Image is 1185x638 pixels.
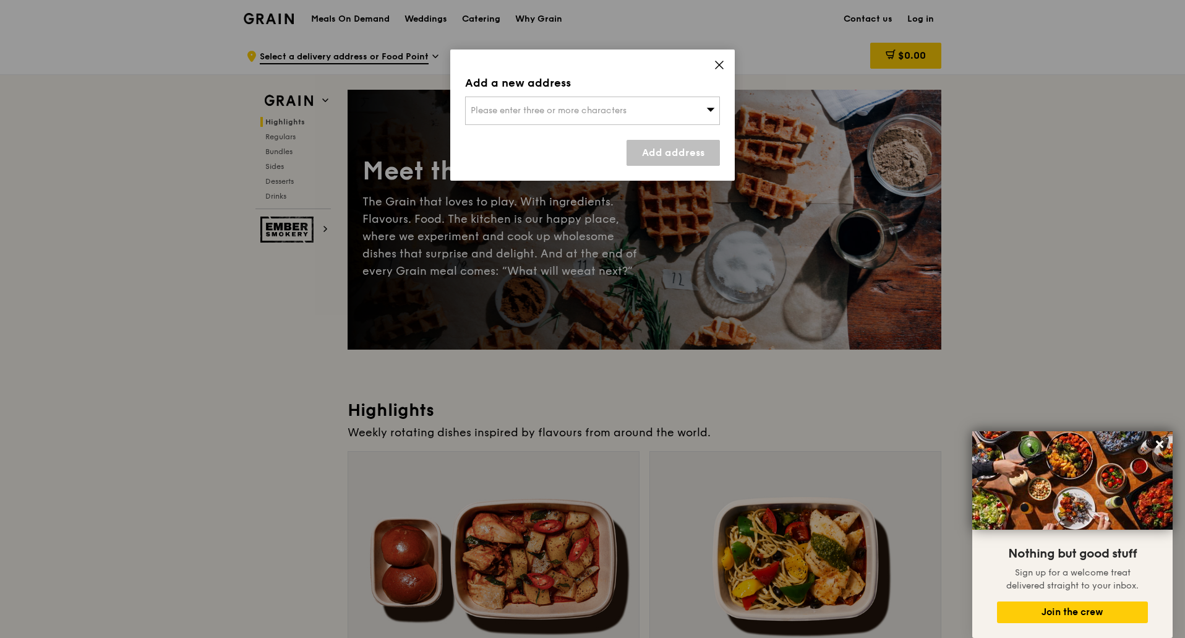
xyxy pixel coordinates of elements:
img: DSC07876-Edit02-Large.jpeg [972,431,1173,530]
button: Join the crew [997,601,1148,623]
div: Add a new address [465,74,720,92]
a: Add address [627,140,720,166]
span: Sign up for a welcome treat delivered straight to your inbox. [1006,567,1139,591]
button: Close [1150,434,1170,454]
span: Nothing but good stuff [1008,546,1137,561]
span: Please enter three or more characters [471,105,627,116]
